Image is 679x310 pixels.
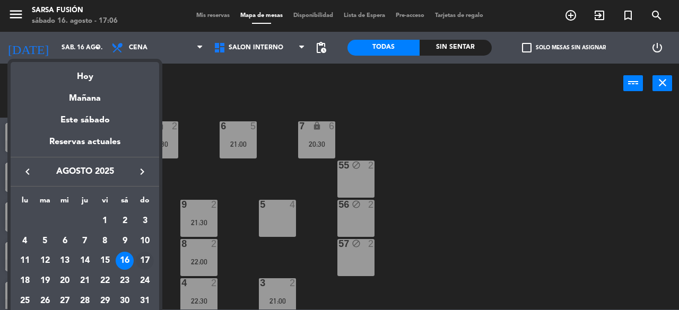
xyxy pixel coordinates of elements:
td: 11 de agosto de 2025 [15,251,35,271]
div: 30 [116,292,134,310]
div: 17 [136,252,154,270]
td: 16 de agosto de 2025 [115,251,135,271]
div: 2 [116,212,134,230]
div: 19 [36,272,54,290]
th: sábado [115,194,135,211]
td: 12 de agosto de 2025 [35,251,55,271]
td: 22 de agosto de 2025 [95,271,115,291]
div: 9 [116,232,134,250]
div: 15 [96,252,114,270]
div: Este sábado [11,105,159,135]
div: 12 [36,252,54,270]
td: 24 de agosto de 2025 [135,271,155,291]
i: keyboard_arrow_left [21,165,34,178]
button: keyboard_arrow_left [18,165,37,179]
div: 1 [96,212,114,230]
div: 16 [116,252,134,270]
td: AGO. [15,211,95,231]
div: Reservas actuales [11,135,159,157]
td: 20 de agosto de 2025 [55,271,75,291]
div: 27 [56,292,74,310]
div: 6 [56,232,74,250]
i: keyboard_arrow_right [136,165,149,178]
td: 18 de agosto de 2025 [15,271,35,291]
td: 17 de agosto de 2025 [135,251,155,271]
td: 10 de agosto de 2025 [135,231,155,251]
th: martes [35,194,55,211]
td: 8 de agosto de 2025 [95,231,115,251]
div: 7 [76,232,94,250]
td: 1 de agosto de 2025 [95,211,115,231]
div: 23 [116,272,134,290]
td: 14 de agosto de 2025 [75,251,95,271]
div: 26 [36,292,54,310]
div: 25 [16,292,34,310]
div: 14 [76,252,94,270]
div: 22 [96,272,114,290]
div: 24 [136,272,154,290]
th: lunes [15,194,35,211]
td: 9 de agosto de 2025 [115,231,135,251]
div: 10 [136,232,154,250]
th: miércoles [55,194,75,211]
div: 5 [36,232,54,250]
div: 13 [56,252,74,270]
th: viernes [95,194,115,211]
td: 6 de agosto de 2025 [55,231,75,251]
div: 4 [16,232,34,250]
td: 4 de agosto de 2025 [15,231,35,251]
td: 23 de agosto de 2025 [115,271,135,291]
div: Hoy [11,62,159,84]
td: 21 de agosto de 2025 [75,271,95,291]
div: 28 [76,292,94,310]
div: 8 [96,232,114,250]
button: keyboard_arrow_right [133,165,152,179]
td: 19 de agosto de 2025 [35,271,55,291]
div: 20 [56,272,74,290]
div: 31 [136,292,154,310]
span: agosto 2025 [37,165,133,179]
td: 15 de agosto de 2025 [95,251,115,271]
td: 13 de agosto de 2025 [55,251,75,271]
td: 2 de agosto de 2025 [115,211,135,231]
div: 29 [96,292,114,310]
div: 11 [16,252,34,270]
div: Mañana [11,84,159,105]
th: domingo [135,194,155,211]
div: 18 [16,272,34,290]
th: jueves [75,194,95,211]
td: 5 de agosto de 2025 [35,231,55,251]
div: 21 [76,272,94,290]
td: 3 de agosto de 2025 [135,211,155,231]
div: 3 [136,212,154,230]
td: 7 de agosto de 2025 [75,231,95,251]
